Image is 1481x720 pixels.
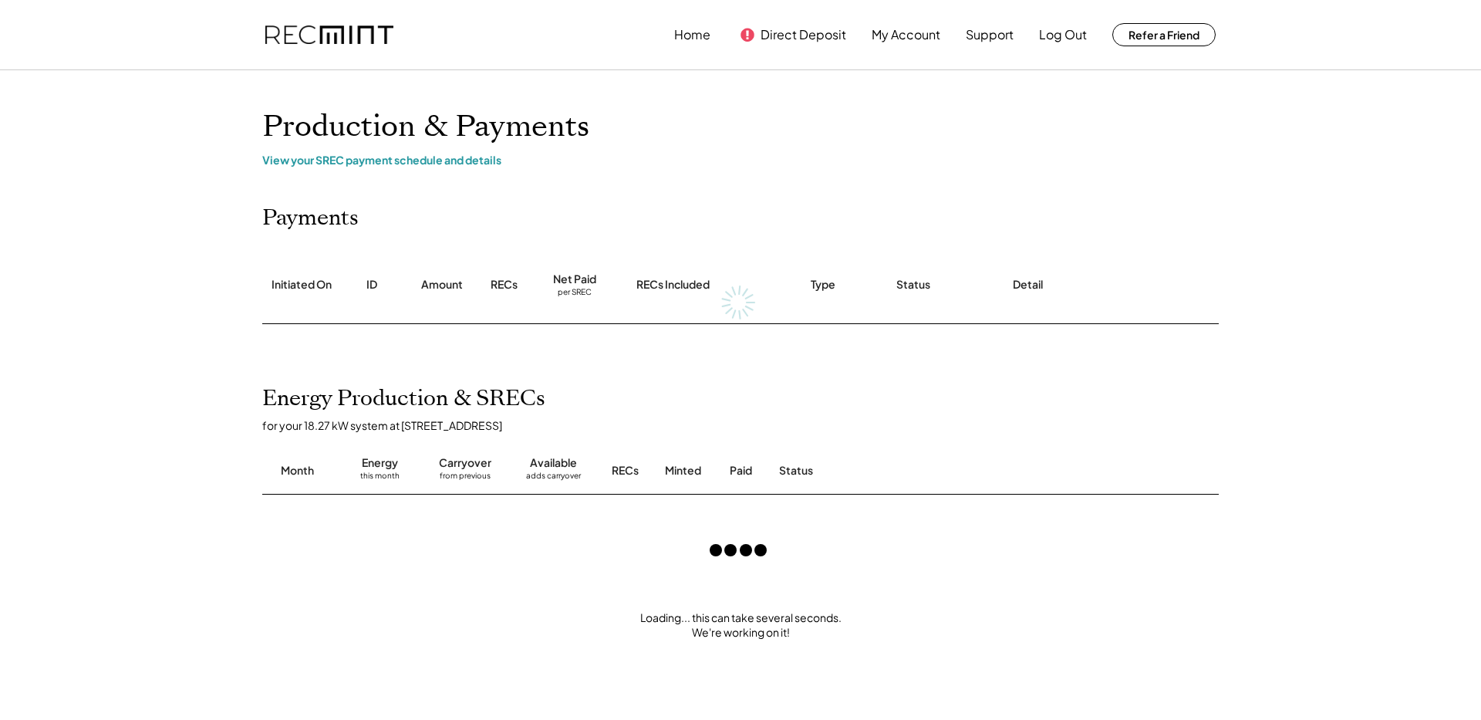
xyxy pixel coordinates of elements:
[366,277,377,292] div: ID
[247,610,1234,641] div: Loading... this can take several seconds. We're working on it!
[612,463,639,478] div: RECs
[1013,277,1043,292] div: Detail
[421,277,463,292] div: Amount
[281,463,314,478] div: Month
[262,205,359,232] h2: Payments
[779,463,1041,478] div: Status
[811,277,835,292] div: Type
[1112,23,1216,46] button: Refer a Friend
[272,277,332,292] div: Initiated On
[966,19,1014,50] button: Support
[440,471,491,486] div: from previous
[526,471,581,486] div: adds carryover
[262,386,545,412] h2: Energy Production & SRECs
[362,455,398,471] div: Energy
[262,153,1219,167] div: View your SREC payment schedule and details
[896,277,930,292] div: Status
[360,471,400,486] div: this month
[872,19,940,50] button: My Account
[558,287,592,299] div: per SREC
[636,277,710,292] div: RECs Included
[491,277,518,292] div: RECs
[262,418,1234,432] div: for your 18.27 kW system at [STREET_ADDRESS]
[530,455,577,471] div: Available
[1039,19,1087,50] button: Log Out
[674,19,710,50] button: Home
[665,463,701,478] div: Minted
[439,455,491,471] div: Carryover
[730,463,752,478] div: Paid
[553,272,596,287] div: Net Paid
[265,25,393,45] img: recmint-logotype%403x.png
[761,19,846,50] button: Direct Deposit
[262,109,1219,145] h1: Production & Payments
